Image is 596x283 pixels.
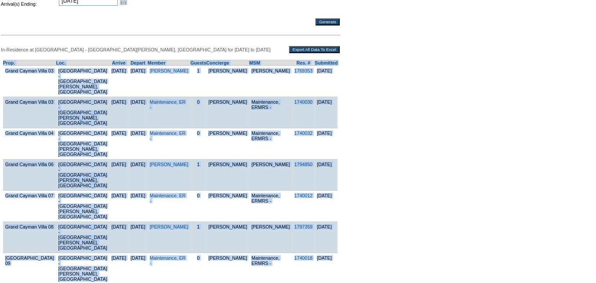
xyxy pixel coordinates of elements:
[1,47,271,52] span: In-Residence at [GEOGRAPHIC_DATA] - [GEOGRAPHIC_DATA][PERSON_NAME], [GEOGRAPHIC_DATA] for [DATE] ...
[56,60,66,65] a: Loc.
[109,128,129,160] td: [DATE]
[190,191,206,222] td: 0
[56,128,109,160] td: [GEOGRAPHIC_DATA] - [GEOGRAPHIC_DATA][PERSON_NAME], [GEOGRAPHIC_DATA]
[315,128,338,160] td: [DATE]
[316,18,340,25] input: Generate
[131,60,145,65] a: Depart
[315,160,338,191] td: [DATE]
[109,222,129,253] td: [DATE]
[112,60,126,65] a: Arrive
[56,160,109,191] td: [GEOGRAPHIC_DATA] - [GEOGRAPHIC_DATA][PERSON_NAME], [GEOGRAPHIC_DATA]
[128,128,148,160] td: [DATE]
[56,66,109,97] td: [GEOGRAPHIC_DATA] - [GEOGRAPHIC_DATA][PERSON_NAME], [GEOGRAPHIC_DATA]
[294,99,313,105] a: 1740030
[315,191,338,222] td: [DATE]
[294,162,313,167] a: 1794850
[150,162,189,167] a: [PERSON_NAME]
[109,66,129,97] td: [DATE]
[249,191,292,222] td: Maintenance, ERMRS -
[3,160,56,191] td: Grand Cayman Villa 06
[3,66,56,97] td: Grand Cayman Villa 03
[315,60,338,65] a: Submitted
[3,128,56,160] td: Grand Cayman Villa 04
[128,160,148,191] td: [DATE]
[128,222,148,253] td: [DATE]
[128,66,148,97] td: [DATE]
[150,131,186,141] a: Maintenance, ER -
[128,97,148,128] td: [DATE]
[206,128,249,160] td: [PERSON_NAME]
[150,68,189,73] a: [PERSON_NAME]
[150,193,186,203] a: Maintenance, ER -
[56,97,109,128] td: [GEOGRAPHIC_DATA] - [GEOGRAPHIC_DATA][PERSON_NAME], [GEOGRAPHIC_DATA]
[3,222,56,253] td: Grand Cayman Villa 08
[190,97,206,128] td: 0
[206,66,249,97] td: [PERSON_NAME]
[190,222,206,253] td: 1
[190,60,206,65] a: Guests
[150,224,189,229] a: [PERSON_NAME]
[109,160,129,191] td: [DATE]
[190,160,206,191] td: 1
[315,222,338,253] td: [DATE]
[206,97,249,128] td: [PERSON_NAME]
[289,46,340,53] input: Export All Data To Excel
[294,193,313,198] a: 1740012
[150,255,186,266] a: Maintenance, ER -
[190,66,206,97] td: 1
[148,60,166,65] a: Member
[249,66,292,97] td: [PERSON_NAME]
[249,160,292,191] td: [PERSON_NAME]
[206,160,249,191] td: [PERSON_NAME]
[206,191,249,222] td: [PERSON_NAME]
[315,66,338,97] td: [DATE]
[3,191,56,222] td: Grand Cayman Villa 07
[294,255,313,261] a: 1740018
[56,191,109,222] td: [GEOGRAPHIC_DATA] - [GEOGRAPHIC_DATA][PERSON_NAME], [GEOGRAPHIC_DATA]
[206,60,229,65] a: Concierge
[249,60,260,65] a: MSM
[249,222,292,253] td: [PERSON_NAME]
[249,128,292,160] td: Maintenance, ERMRS -
[3,60,15,65] a: Prop.
[315,97,338,128] td: [DATE]
[150,99,186,110] a: Maintenance, ER -
[294,131,313,136] a: 1740032
[249,97,292,128] td: Maintenance, ERMRS -
[297,60,310,65] a: Res. #
[3,97,56,128] td: Grand Cayman Villa 03
[190,128,206,160] td: 0
[56,222,109,253] td: [GEOGRAPHIC_DATA] - [GEOGRAPHIC_DATA][PERSON_NAME], [GEOGRAPHIC_DATA]
[128,191,148,222] td: [DATE]
[109,191,129,222] td: [DATE]
[206,222,249,253] td: [PERSON_NAME]
[109,97,129,128] td: [DATE]
[294,224,313,229] a: 1797359
[294,68,313,73] a: 1769353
